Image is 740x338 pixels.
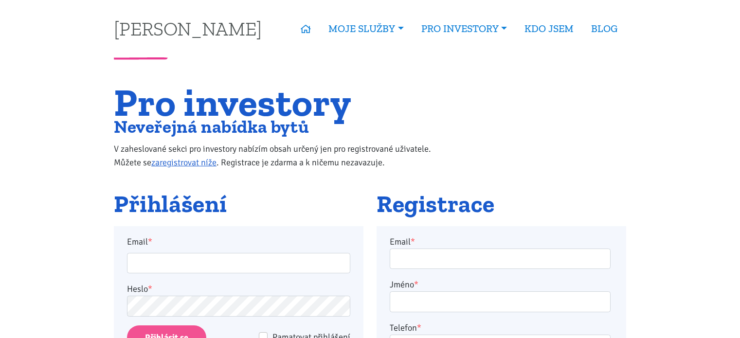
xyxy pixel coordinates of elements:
abbr: required [417,322,421,333]
a: BLOG [582,18,626,40]
label: Heslo [127,282,152,296]
h2: Přihlášení [114,191,363,217]
label: Jméno [390,278,418,291]
h2: Neveřejná nabídka bytů [114,119,451,135]
h1: Pro investory [114,86,451,119]
a: zaregistrovat níže [151,157,217,168]
a: PRO INVESTORY [413,18,516,40]
a: KDO JSEM [516,18,582,40]
abbr: required [411,236,415,247]
abbr: required [414,279,418,290]
label: Telefon [390,321,421,335]
a: MOJE SLUŽBY [320,18,412,40]
p: V zaheslované sekci pro investory nabízím obsah určený jen pro registrované uživatele. Můžete se ... [114,142,451,169]
label: Email [121,235,357,249]
label: Email [390,235,415,249]
h2: Registrace [377,191,626,217]
a: [PERSON_NAME] [114,19,262,38]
